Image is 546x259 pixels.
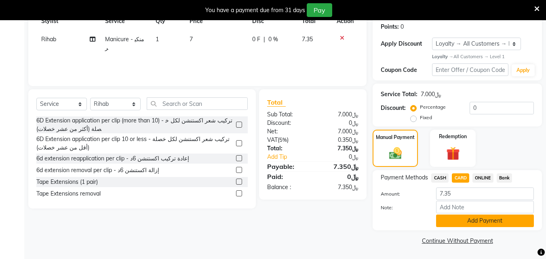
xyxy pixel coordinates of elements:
div: 6d extension removal per clip - إزالة اكستنشن 6د [36,166,159,175]
img: _cash.svg [385,146,406,160]
div: ﷼7.000 [421,90,441,99]
div: 6D Extension application per clip (more than 10) - تركيب شعر اكستنشن لكل خصلة (أكثر من عشر خصلات) [36,116,233,133]
span: 7 [190,36,193,43]
div: ﷼0.350 [313,136,365,144]
div: Apply Discount [381,40,432,48]
div: Coupon Code [381,66,432,74]
div: Net: [261,127,313,136]
span: 7.35 [302,36,313,43]
div: Service Total: [381,90,417,99]
span: CARD [452,173,469,183]
div: ﷼7.350 [313,144,365,153]
button: Pay [307,3,332,17]
a: Add Tip [261,153,321,161]
div: Discount: [381,104,406,112]
img: _gift.svg [442,145,464,162]
div: Points: [381,23,399,31]
div: Sub Total: [261,110,313,119]
span: VAT [267,136,278,143]
div: Paid: [261,172,313,181]
button: Add Payment [436,215,534,227]
label: Note: [375,204,430,211]
th: Action [332,12,358,30]
span: | [264,35,265,44]
div: ﷼7.350 [313,183,365,192]
span: Bank [497,173,512,183]
div: ( ) [261,136,313,144]
input: Search or Scan [147,97,248,110]
input: Enter Offer / Coupon Code [432,63,508,76]
div: ﷼0 [322,153,365,161]
div: All Customers → Level 1 [432,53,534,60]
span: 0 % [268,35,278,44]
a: Continue Without Payment [374,237,540,245]
div: Total: [261,144,313,153]
label: Fixed [420,114,432,121]
div: ﷼7.000 [313,127,365,136]
div: 0 [401,23,404,31]
div: 6d extension reapplication per clip - إعادة تركيب اكستنشن 6د [36,154,189,163]
th: Qty [151,12,185,30]
div: ﷼0 [313,172,365,181]
div: Discount: [261,119,313,127]
span: 1 [156,36,159,43]
button: Apply [512,64,535,76]
span: Manicure - منكير [105,36,144,51]
label: Manual Payment [376,134,415,141]
div: Balance : [261,183,313,192]
th: Disc [247,12,297,30]
span: Payment Methods [381,173,428,182]
span: 5% [279,137,287,143]
div: Payable: [261,162,313,171]
span: Rihab [41,36,56,43]
label: Amount: [375,190,430,198]
div: Tape Extensions (1 pair) [36,178,98,186]
label: Percentage [420,103,446,111]
span: 0 F [252,35,260,44]
th: Stylist [36,12,100,30]
th: Service [100,12,151,30]
input: Amount [436,187,534,200]
div: ﷼7.350 [313,162,365,171]
th: Price [185,12,247,30]
input: Add Note [436,201,534,213]
span: Total [267,98,286,107]
div: You have a payment due from 31 days [205,6,305,15]
th: Total [297,12,332,30]
div: ﷼0 [313,119,365,127]
label: Redemption [439,133,467,140]
div: 6D Extension application per clip 10 or less - تركيب شعر اكستنشن لكل خصلة (أقل من عشر خصلات) [36,135,233,152]
div: ﷼7.000 [313,110,365,119]
strong: Loyalty → [432,54,453,59]
div: Tape Extensions removal [36,190,101,198]
span: ONLINE [472,173,493,183]
span: CASH [431,173,449,183]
